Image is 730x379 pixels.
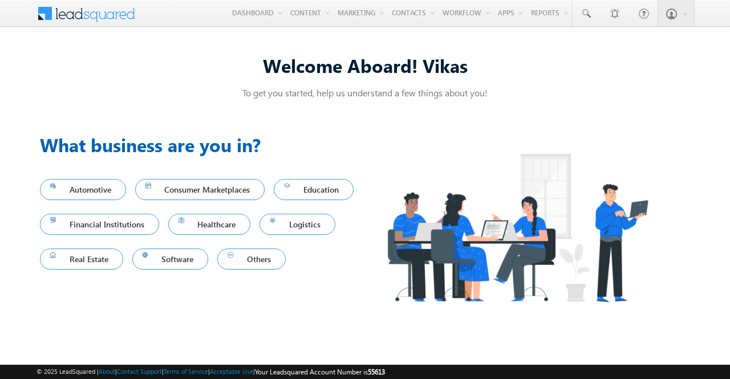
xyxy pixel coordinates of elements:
span: © 2025 LeadSquared | | | | | [36,366,385,377]
span: Logistics [270,217,325,232]
span: Consumer Marketplaces [145,182,255,197]
a: About [99,368,115,375]
h3: What business are you in? [40,131,365,158]
a: Contact Support [117,368,162,375]
span: Education [284,182,343,197]
a: Terms of Service [164,368,208,375]
span: Healthcare [179,217,241,232]
img: Industry.png [365,131,670,324]
div: Welcome Aboard! Vikas [40,53,690,78]
span: Software [143,251,198,267]
a: Acceptable Use [210,368,253,375]
span: Financial Institutions [50,217,149,232]
p: To get you started, help us understand a few things about you! [40,87,690,99]
span: Others [228,251,275,267]
span: Real Estate [50,251,113,267]
span: 55613 [368,368,385,376]
span: Your Leadsquared Account Number is [255,368,385,376]
span: Automotive [50,182,116,197]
